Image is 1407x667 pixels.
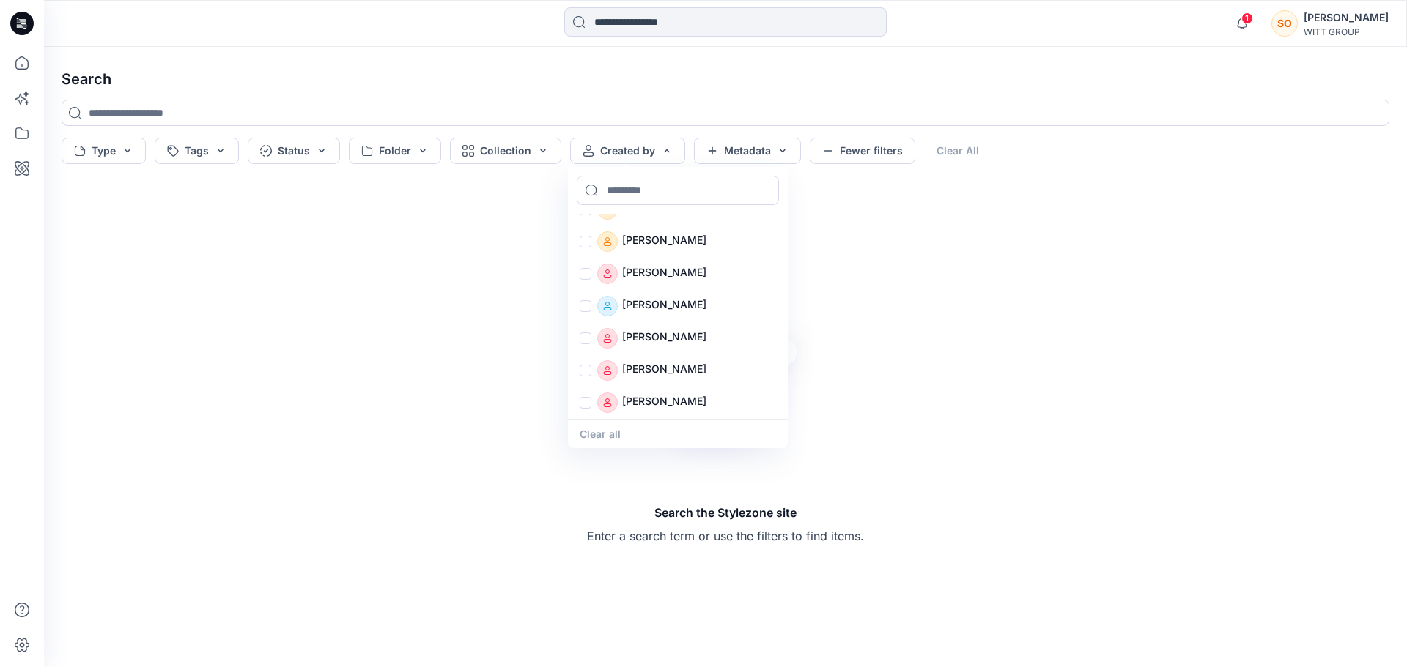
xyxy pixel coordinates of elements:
[1304,9,1389,26] div: [PERSON_NAME]
[603,269,612,278] svg: avatar
[622,328,706,349] p: [PERSON_NAME]
[248,138,340,164] button: Status
[570,138,685,164] button: Created by
[450,138,561,164] button: Collection
[62,138,146,164] button: Type
[571,322,785,354] div: Susanne Lüftenegger
[603,366,612,375] svg: avatar
[571,290,785,322] div: Selina Gröbner
[1304,26,1389,37] div: WITT GROUP
[349,138,441,164] button: Folder
[810,138,915,164] button: Fewer filters
[622,231,706,252] p: [PERSON_NAME]
[571,354,785,387] div: Susanne Stadler
[603,302,612,310] svg: avatar
[571,258,785,290] div: Sarah Steiche
[587,504,864,521] h5: Search the Stylezone site
[1271,10,1298,37] div: SO
[622,296,706,316] p: [PERSON_NAME]
[587,527,864,545] p: Enter a search term or use the filters to find items.
[155,138,239,164] button: Tags
[571,226,785,258] div: Sarah Otte
[603,237,612,246] svg: avatar
[1241,12,1253,24] span: 1
[622,264,706,284] p: [PERSON_NAME]
[694,138,801,164] button: Metadata
[622,392,706,413] p: [PERSON_NAME]
[603,398,612,407] svg: avatar
[622,360,706,381] p: [PERSON_NAME]
[603,334,612,343] svg: avatar
[50,59,1401,100] h4: Search
[571,387,785,419] div: Waltraud Dollhopf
